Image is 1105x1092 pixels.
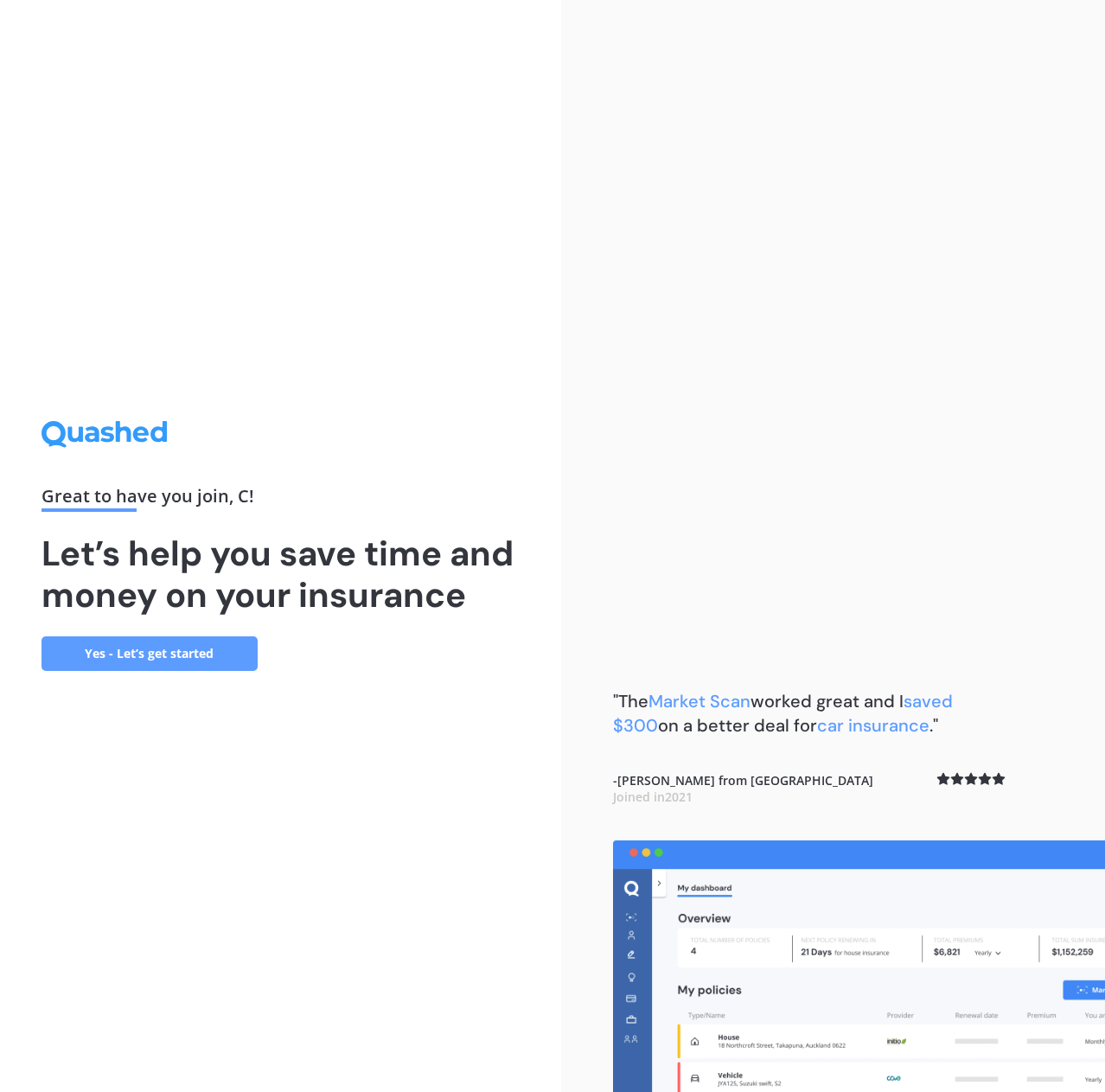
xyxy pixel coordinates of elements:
span: Market Scan [648,690,751,712]
h1: Let’s help you save time and money on your insurance [42,533,521,616]
span: saved $300 [613,690,953,737]
a: Yes - Let’s get started [42,636,258,671]
div: Great to have you join , C ! [42,488,521,512]
img: dashboard.webp [613,840,1105,1092]
span: car insurance [817,714,929,737]
b: - [PERSON_NAME] from [GEOGRAPHIC_DATA] [613,772,873,806]
b: "The worked great and I on a better deal for ." [613,690,953,737]
span: Joined in 2021 [613,789,693,805]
